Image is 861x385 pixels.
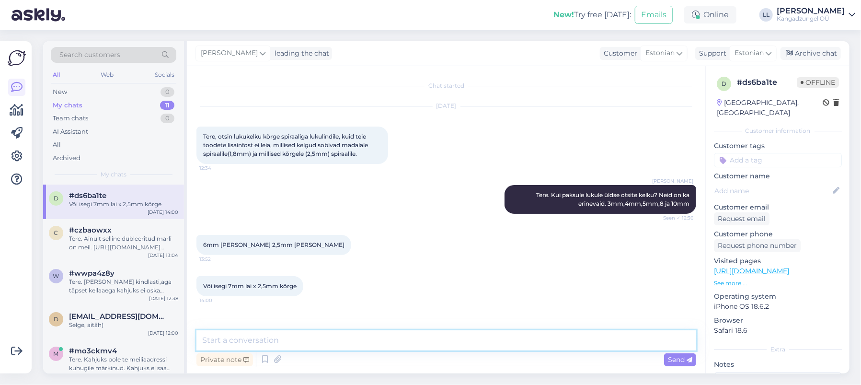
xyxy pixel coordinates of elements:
input: Add name [714,186,831,196]
div: Customer [600,48,637,58]
div: Team chats [53,114,88,123]
div: Socials [153,69,176,81]
span: 14:00 [199,297,235,304]
span: Tere. Kui paksule lukule üldse otsite kelku? Neid on ka erinevaid. 3mm,4mm,5mm,8 ja 10mm [536,191,691,207]
span: [PERSON_NAME] [652,177,693,185]
div: 0 [161,114,174,123]
div: [PERSON_NAME] [777,7,845,15]
span: Search customers [59,50,120,60]
span: Estonian [735,48,764,58]
img: Askly Logo [8,49,26,67]
p: Notes [714,360,842,370]
div: My chats [53,101,82,110]
div: Support [695,48,726,58]
span: 13:52 [199,256,235,263]
span: d [54,195,58,202]
span: Send [668,355,692,364]
span: Või isegi 7mm lai x 2,5mm kõrge [203,282,297,290]
div: [DATE] 9:57 [151,373,178,380]
div: AI Assistant [53,127,88,137]
div: [DATE] 12:00 [148,329,178,337]
span: My chats [101,170,126,179]
div: Private note [196,353,253,366]
span: Seen ✓ 12:36 [657,214,693,222]
div: Tere. [PERSON_NAME] kindlasti,aga täpset kellaaega kahjuks ei oska öelda. Transport hakkab Läänem... [69,278,178,295]
div: [DATE] 14:00 [148,209,178,216]
div: Request phone number [714,239,801,252]
div: 11 [160,101,174,110]
span: dzekanyuk@gmail.com [69,312,169,321]
p: Customer name [714,171,842,181]
a: [PERSON_NAME]Kangadzungel OÜ [777,7,855,23]
div: Customer information [714,127,842,135]
p: Visited pages [714,256,842,266]
div: New [53,87,67,97]
div: Extra [714,345,842,354]
span: #czbaowxx [69,226,112,234]
div: # ds6ba1te [737,77,797,88]
div: [DATE] [196,102,696,110]
p: Browser [714,315,842,326]
p: Customer phone [714,229,842,239]
span: 12:34 [199,164,235,172]
div: Tere. Kahjuks pole te meiliaadressi kuhugile märkinud. Kahjuks ei saa [PERSON_NAME] kuidagi eemal... [69,355,178,373]
span: 6mm [PERSON_NAME] 2,5mm [PERSON_NAME] [203,241,344,248]
div: Tere. Ainult selline dubleeritud marli on meil. [URL][DOMAIN_NAME][PERSON_NAME] Parimate soovideg... [69,234,178,252]
span: c [54,229,58,236]
div: 0 [161,87,174,97]
div: All [53,140,61,150]
p: Customer tags [714,141,842,151]
p: Safari 18.6 [714,326,842,336]
span: Offline [797,77,839,88]
span: #wwpa4z8y [69,269,115,278]
span: #ds6ba1te [69,191,106,200]
div: All [51,69,62,81]
div: Web [99,69,116,81]
div: Request email [714,212,769,225]
div: leading the chat [271,48,329,58]
span: w [53,272,59,280]
div: [DATE] 12:38 [149,295,178,302]
span: m [54,350,59,357]
div: Online [684,6,736,23]
p: Customer email [714,202,842,212]
div: Chat started [196,82,696,90]
span: #mo3ckmv4 [69,347,117,355]
button: Emails [635,6,673,24]
div: LL [759,8,773,22]
div: Archived [53,153,80,163]
div: Kangadzungel OÜ [777,15,845,23]
div: Või isegi 7mm lai x 2,5mm kõrge [69,200,178,209]
p: See more ... [714,279,842,288]
input: Add a tag [714,153,842,167]
span: Tere, otsin lukukelku kõrge spiraaliga lukulindile, kuid teie toodete lisainfost ei leia, millise... [203,133,369,157]
div: Selge, aitäh) [69,321,178,329]
span: d [54,315,58,323]
a: [URL][DOMAIN_NAME] [714,267,789,275]
b: New! [553,10,574,19]
div: [DATE] 13:04 [148,252,178,259]
div: Try free [DATE]: [553,9,631,21]
span: d [722,80,726,87]
div: Archive chat [781,47,841,60]
p: iPhone OS 18.6.2 [714,302,842,312]
span: Estonian [645,48,675,58]
p: Operating system [714,292,842,302]
div: [GEOGRAPHIC_DATA], [GEOGRAPHIC_DATA] [717,98,823,118]
span: [PERSON_NAME] [201,48,258,58]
